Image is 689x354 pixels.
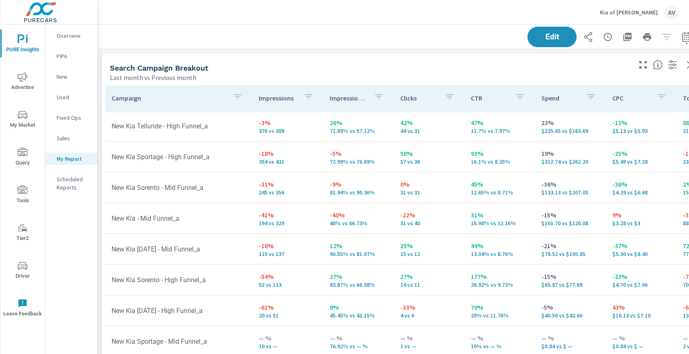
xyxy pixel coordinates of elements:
p: 10 vs — [259,343,316,349]
p: 40% vs 66.73% [330,220,387,226]
p: -36% [612,179,670,189]
p: 57 vs 36 [400,158,458,165]
p: 45% [471,179,528,189]
p: 25% [400,241,458,251]
p: 1 vs — [400,343,458,349]
p: 15.98% vs 12.16% [471,220,528,226]
p: 81.94% vs 90.36% [330,189,387,196]
p: $79.52 vs $100.85 [541,251,599,257]
p: -41% [259,210,316,220]
div: Sales [45,132,97,144]
p: -9% [330,179,387,189]
p: 11.7% vs 7.97% [471,128,528,134]
p: -15% [541,272,599,281]
p: $5.49 vs $7.28 [612,158,670,165]
p: -5% [330,148,387,158]
p: 71.89% vs 57.12% [330,128,387,134]
p: 44 vs 31 [400,128,458,134]
td: New Kia Sorento - Mid Funnel_a [105,177,252,198]
p: Used [57,93,91,101]
div: PIPA [45,50,97,62]
p: -22% [400,210,458,220]
p: $5.30 vs $8.40 [612,251,670,257]
p: 15 vs 12 [400,251,458,257]
p: $65.87 vs $77.69 [541,281,599,288]
td: New Kia Sorento - High Funnel_a [105,269,252,290]
p: — % [259,333,316,343]
p: $312.74 vs $262.20 [541,158,599,165]
p: 47% [471,118,528,128]
p: 27% [330,272,387,281]
td: New Kia Sportage - High Funnel_a [105,146,252,167]
p: 0% [400,179,458,189]
p: $4.70 vs $7.06 [612,281,670,288]
span: My Market [3,110,42,130]
p: Clicks [400,94,438,102]
p: Overview [57,32,91,40]
p: 115 vs 137 [259,251,316,257]
p: -5% [541,302,599,312]
p: 12% [330,241,387,251]
p: — % [612,333,670,343]
p: -37% [612,241,670,251]
p: -36% [541,179,599,189]
p: 14 vs 11 [400,281,458,288]
p: 58% [400,148,458,158]
p: -33% [400,302,458,312]
td: New Kia - Mid Funnel_a [105,208,252,229]
button: "Export Report to PDF" [619,29,636,45]
td: New Kia Telluride - High Funnel_a [105,116,252,137]
span: Tools [3,185,42,206]
td: New Kia [DATE] - High Funnel_a [105,300,252,321]
p: $4.29 vs $6.68 [612,189,670,196]
button: Make Fullscreen [637,58,650,71]
p: 19% [541,148,599,158]
p: 23% [541,118,599,128]
p: 26.92% vs 9.73% [471,281,528,288]
p: CTR [471,94,509,102]
p: 20% vs 11.76% [471,312,528,319]
td: New Kia [DATE] - Mid Funnel_a [105,239,252,260]
div: nav menu [0,25,45,327]
p: 13.04% vs 8.76% [471,251,528,257]
p: 70% [471,302,528,312]
p: Fixed Ops [57,114,91,122]
p: -3% [259,118,316,128]
span: Tier2 [3,223,42,243]
p: 12.65% vs 8.71% [471,189,528,196]
div: Fixed Ops [45,112,97,124]
p: -25% [612,148,670,158]
p: Spend [541,94,579,102]
p: 49% [471,241,528,251]
span: Leave Feedback [3,299,42,319]
span: Advertise [3,72,42,92]
p: -61% [259,302,316,312]
p: My Report [57,155,91,163]
h5: Search Campaign Breakout [110,64,208,72]
p: 8% [330,302,387,312]
p: 76.92% vs — % [330,343,387,349]
p: — % [471,333,528,343]
p: 90.55% vs 81.07% [330,251,387,257]
p: -31% [259,179,316,189]
p: — % [330,333,387,343]
span: Edit [536,33,568,41]
p: 10% vs — % [471,343,528,349]
p: $10.13 vs $7.10 [612,312,670,319]
p: Impressions [259,94,297,102]
p: $40.50 vs $42.60 [541,312,599,319]
p: 31 vs 31 [400,189,458,196]
div: Overview [45,30,97,42]
p: -13% [612,118,670,128]
p: Sales [57,134,91,142]
p: 194 vs 329 [259,220,316,226]
p: $133.13 vs $207.05 [541,189,599,196]
p: -18% [259,148,316,158]
div: My Report [45,153,97,165]
p: 26% [330,118,387,128]
span: Driver [3,261,42,281]
p: $101.70 vs $120.08 [541,220,599,226]
p: 4 vs 6 [400,312,458,319]
div: Used [45,91,97,103]
p: -40% [330,210,387,220]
